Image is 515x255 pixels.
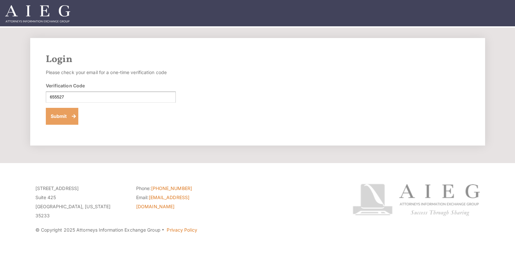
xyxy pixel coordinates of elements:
[46,68,176,77] p: Please check your email for a one-time verification code
[5,5,70,22] img: Attorneys Information Exchange Group
[136,193,227,211] li: Email:
[46,54,470,65] h2: Login
[136,184,227,193] li: Phone:
[161,230,164,233] span: ·
[151,185,192,191] a: [PHONE_NUMBER]
[46,82,85,89] label: Verification Code
[35,184,126,220] p: [STREET_ADDRESS] Suite 425 [GEOGRAPHIC_DATA], [US_STATE] 35233
[136,195,189,209] a: [EMAIL_ADDRESS][DOMAIN_NAME]
[353,184,480,216] img: Attorneys Information Exchange Group logo
[46,108,79,125] button: Submit
[35,225,328,235] p: © Copyright 2025 Attorneys Information Exchange Group
[167,227,197,233] a: Privacy Policy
